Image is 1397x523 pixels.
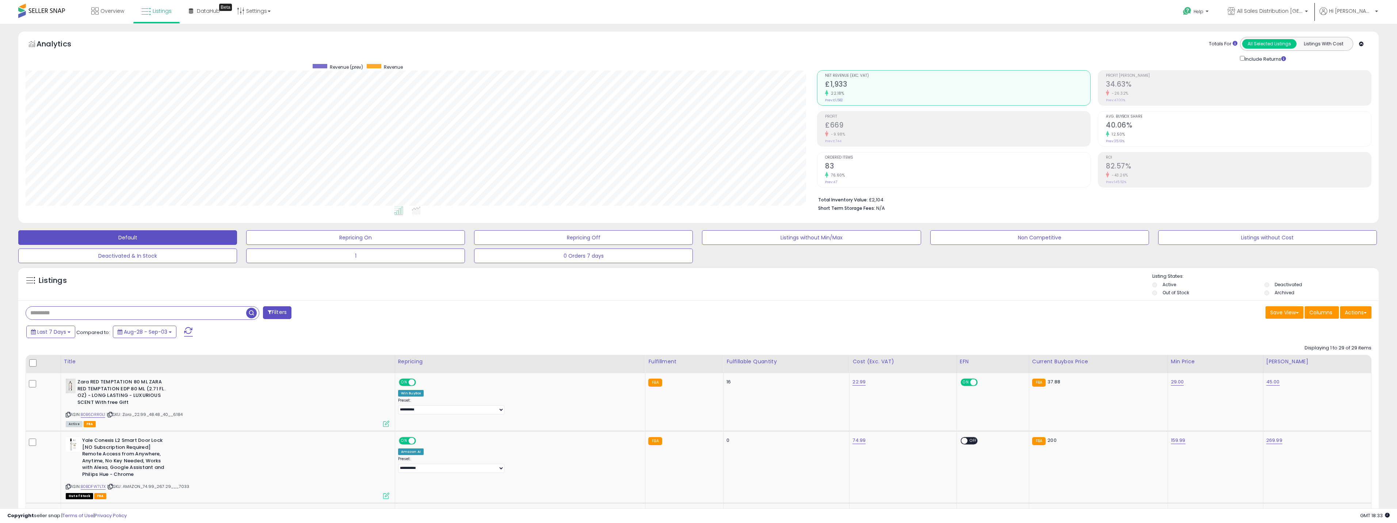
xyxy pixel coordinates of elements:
span: Revenue (prev) [330,64,363,70]
button: Actions [1340,306,1371,319]
small: Prev: 145.52% [1106,180,1126,184]
h2: 34.63% [1106,80,1371,90]
span: 200 [1047,437,1056,444]
a: Terms of Use [62,512,93,519]
span: OFF [967,438,979,444]
div: Fulfillable Quantity [726,358,846,365]
div: ASIN: [66,437,389,498]
small: Prev: 47.00% [1106,98,1125,102]
span: 37.88 [1047,378,1060,385]
h2: 83 [825,162,1090,172]
span: Ordered Items [825,156,1090,160]
a: 29.00 [1171,378,1184,386]
b: Zara RED TEMPTATION 80 ML ZARA RED TEMPTATION EDP 80 ML (2.71 FL. OZ) - LONG LASTING - LUXURIOUS ... [77,379,166,408]
span: Overview [100,7,124,15]
a: B0B6DRRGL1 [81,412,106,418]
button: Repricing Off [474,230,693,245]
span: All Sales Distribution [GEOGRAPHIC_DATA] [1237,7,1303,15]
b: Yale Conexis L2 Smart Door Lock [NO Subscription Required] Remote Access from Anywhere, Anytime, ... [82,437,171,480]
button: Columns [1305,306,1339,319]
a: 74.99 [852,437,866,444]
span: | SKU: Zara_22.99_48.48_40__6184 [107,412,183,417]
div: 16 [726,379,844,385]
div: Displaying 1 to 29 of 29 items [1305,345,1371,352]
button: All Selected Listings [1242,39,1297,49]
div: seller snap | | [7,512,127,519]
div: Fulfillment [648,358,720,365]
img: 31v1D1l82aL._SL40_.jpg [66,437,80,452]
div: Include Returns [1234,54,1295,63]
div: Cost (Exc. VAT) [852,358,953,365]
span: OFF [415,438,426,444]
button: Non Competitive [930,230,1149,245]
span: All listings currently available for purchase on Amazon [66,421,83,427]
b: Short Term Storage Fees: [818,205,875,211]
a: 45.00 [1266,378,1280,386]
small: FBA [648,437,662,445]
h2: 82.57% [1106,162,1371,172]
small: -26.32% [1109,91,1129,96]
button: Deactivated & In Stock [18,249,237,263]
button: Default [18,230,237,245]
h5: Analytics [37,39,85,51]
span: Help [1194,8,1203,15]
small: Prev: 35.61% [1106,139,1125,143]
span: | SKU: AMAZON_74.99_267.29___7033 [107,484,190,489]
h2: 40.06% [1106,121,1371,131]
span: 2025-09-11 18:33 GMT [1360,512,1390,519]
span: ON [400,379,409,386]
button: Listings without Cost [1158,230,1377,245]
button: Aug-28 - Sep-03 [113,326,176,338]
strong: Copyright [7,512,34,519]
span: All listings that are currently out of stock and unavailable for purchase on Amazon [66,493,93,499]
small: Prev: 47 [825,180,837,184]
img: 21cOZAefGoL._SL40_.jpg [66,379,76,393]
button: 0 Orders 7 days [474,249,693,263]
b: Total Inventory Value: [818,197,868,203]
span: Avg. Buybox Share [1106,115,1371,119]
a: 159.99 [1171,437,1186,444]
span: ON [400,438,409,444]
span: Net Revenue (Exc. VAT) [825,74,1090,78]
div: Win BuyBox [398,390,424,397]
div: Repricing [398,358,642,365]
label: Archived [1275,289,1294,296]
div: Amazon AI [398,448,424,455]
div: ASIN: [66,379,389,426]
div: Preset: [398,456,640,473]
span: Aug-28 - Sep-03 [124,328,167,336]
span: Columns [1309,309,1332,316]
div: Title [64,358,392,365]
small: -9.98% [828,132,845,137]
button: Save View [1266,306,1304,319]
button: 1 [246,249,465,263]
div: 0 [726,437,844,444]
button: Listings With Cost [1296,39,1351,49]
span: Last 7 Days [37,328,66,336]
i: Get Help [1183,7,1192,16]
a: Help [1177,1,1216,24]
span: DataHub [197,7,220,15]
span: Listings [153,7,172,15]
div: EFN [960,358,1026,365]
small: FBA [1032,379,1046,387]
h2: £1,933 [825,80,1090,90]
small: Prev: £744 [825,139,841,143]
a: 22.99 [852,378,866,386]
span: Revenue [384,64,403,70]
div: Totals For [1209,41,1237,48]
span: ROI [1106,156,1371,160]
span: FBA [84,421,96,427]
span: OFF [977,379,988,386]
h2: £669 [825,121,1090,131]
small: FBA [648,379,662,387]
small: FBA [1032,437,1046,445]
span: Compared to: [76,329,110,336]
span: Profit [825,115,1090,119]
small: -43.26% [1109,173,1128,178]
small: 12.50% [1109,132,1125,137]
div: Current Buybox Price [1032,358,1165,365]
h5: Listings [39,276,67,286]
label: Out of Stock [1163,289,1189,296]
span: Hi [PERSON_NAME] [1329,7,1373,15]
